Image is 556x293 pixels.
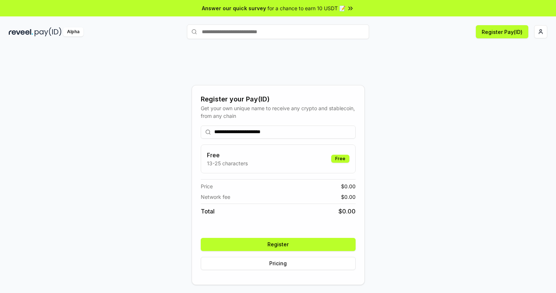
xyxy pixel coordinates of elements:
[9,27,33,36] img: reveel_dark
[201,207,215,216] span: Total
[207,159,248,167] p: 13-25 characters
[201,193,230,201] span: Network fee
[35,27,62,36] img: pay_id
[201,257,356,270] button: Pricing
[341,193,356,201] span: $ 0.00
[202,4,266,12] span: Answer our quick survey
[267,4,345,12] span: for a chance to earn 10 USDT 📝
[341,182,356,190] span: $ 0.00
[63,27,83,36] div: Alpha
[207,151,248,159] h3: Free
[331,155,349,163] div: Free
[201,182,213,190] span: Price
[201,238,356,251] button: Register
[201,104,356,120] div: Get your own unique name to receive any crypto and stablecoin, from any chain
[338,207,356,216] span: $ 0.00
[201,94,356,104] div: Register your Pay(ID)
[476,25,528,38] button: Register Pay(ID)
